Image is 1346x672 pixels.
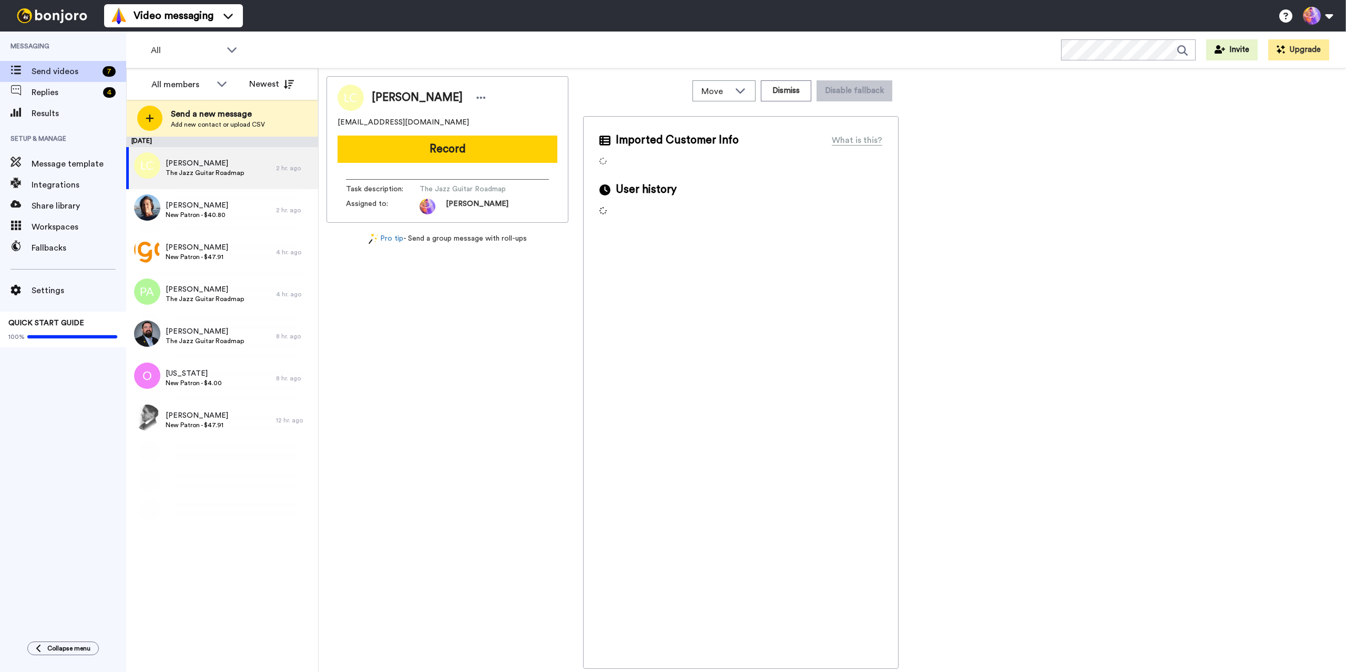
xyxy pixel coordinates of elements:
[166,295,244,303] span: The Jazz Guitar Roadmap
[103,87,116,98] div: 4
[369,233,378,244] img: magic-wand.svg
[338,117,469,128] span: [EMAIL_ADDRESS][DOMAIN_NAME]
[32,107,126,120] span: Results
[32,65,98,78] span: Send videos
[13,8,91,23] img: bj-logo-header-white.svg
[166,337,244,345] span: The Jazz Guitar Roadmap
[166,410,228,421] span: [PERSON_NAME]
[420,184,519,194] span: The Jazz Guitar Roadmap
[166,169,244,177] span: The Jazz Guitar Roadmap
[327,233,568,244] div: - Send a group message with roll-ups
[32,284,126,297] span: Settings
[8,333,25,341] span: 100%
[166,379,222,387] span: New Patron - $4.00
[32,200,126,212] span: Share library
[832,134,882,147] div: What is this?
[171,108,265,120] span: Send a new message
[446,199,508,214] span: [PERSON_NAME]
[276,374,313,382] div: 8 hr. ago
[126,137,318,147] div: [DATE]
[166,242,228,253] span: [PERSON_NAME]
[276,206,313,214] div: 2 hr. ago
[166,368,222,379] span: [US_STATE]
[1206,39,1258,60] button: Invite
[276,416,313,425] div: 12 hr. ago
[276,164,313,172] div: 2 hr. ago
[134,405,160,431] img: 1149fa02-64a6-415a-9f5c-3c8198fea40c.jpg
[151,78,211,91] div: All members
[166,158,244,169] span: [PERSON_NAME]
[32,221,126,233] span: Workspaces
[241,74,302,95] button: Newest
[166,200,228,211] span: [PERSON_NAME]
[134,363,160,389] img: o.png
[134,321,160,347] img: c2b9b2d5-912d-42a4-a644-64e61acedd2a.jpg
[372,90,463,106] span: [PERSON_NAME]
[346,184,420,194] span: Task description :
[134,194,160,221] img: e512c9f9-da0d-4177-a6c1-ade5238fa353.jpg
[761,80,811,101] button: Dismiss
[134,152,160,179] img: lc.png
[166,326,244,337] span: [PERSON_NAME]
[616,132,739,148] span: Imported Customer Info
[338,136,557,163] button: Record
[134,236,160,263] img: a1078088-02f3-4758-82ef-e87b7f878ef9.png
[110,7,127,24] img: vm-color.svg
[32,158,126,170] span: Message template
[701,85,730,98] span: Move
[346,199,420,214] span: Assigned to:
[166,284,244,295] span: [PERSON_NAME]
[276,248,313,256] div: 4 hr. ago
[420,199,435,214] img: photo.jpg
[27,642,99,655] button: Collapse menu
[1268,39,1329,60] button: Upgrade
[276,290,313,298] div: 4 hr. ago
[32,86,99,99] span: Replies
[369,233,403,244] a: Pro tip
[338,85,364,111] img: Image of Larry Cazenave
[32,179,126,191] span: Integrations
[8,319,84,327] span: QUICK START GUIDE
[166,211,228,219] span: New Patron - $40.80
[166,253,228,261] span: New Patron - $47.91
[166,421,228,429] span: New Patron - $47.91
[276,332,313,340] div: 8 hr. ago
[817,80,892,101] button: Disable fallback
[47,644,90,653] span: Collapse menu
[134,278,160,305] img: pa.png
[32,242,126,254] span: Fallbacks
[171,120,265,129] span: Add new contact or upload CSV
[616,182,677,198] span: User history
[151,44,221,57] span: All
[134,8,213,23] span: Video messaging
[103,66,116,77] div: 7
